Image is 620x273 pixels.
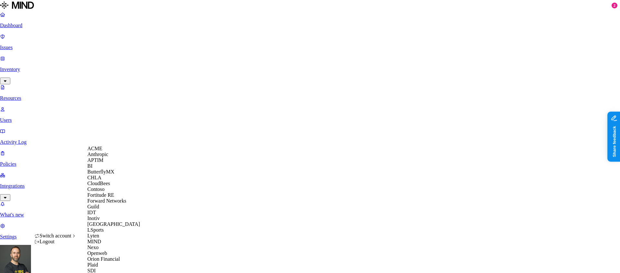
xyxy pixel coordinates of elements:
span: CHLA [88,175,102,180]
span: Orion Financial [88,256,120,262]
span: [GEOGRAPHIC_DATA] [88,221,140,227]
span: BI [88,163,93,169]
span: APTIM [88,157,104,163]
span: Inotiv [88,215,100,221]
span: Contoso [88,186,105,192]
span: LSports [88,227,104,233]
span: ButterflyMX [88,169,115,174]
div: Logout [35,239,77,245]
span: ACME [88,146,102,151]
span: Guild [88,204,99,209]
span: Fortitude RE [88,192,114,198]
span: Forward Networks [88,198,126,204]
span: Openweb [88,250,107,256]
span: Switch account [40,233,71,238]
span: Anthropic [88,152,108,157]
span: IDT [88,210,96,215]
span: Lyten [88,233,99,238]
span: CloudBees [88,181,110,186]
span: Nexo [88,245,99,250]
span: Plaid [88,262,98,268]
span: MIND [88,239,101,244]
